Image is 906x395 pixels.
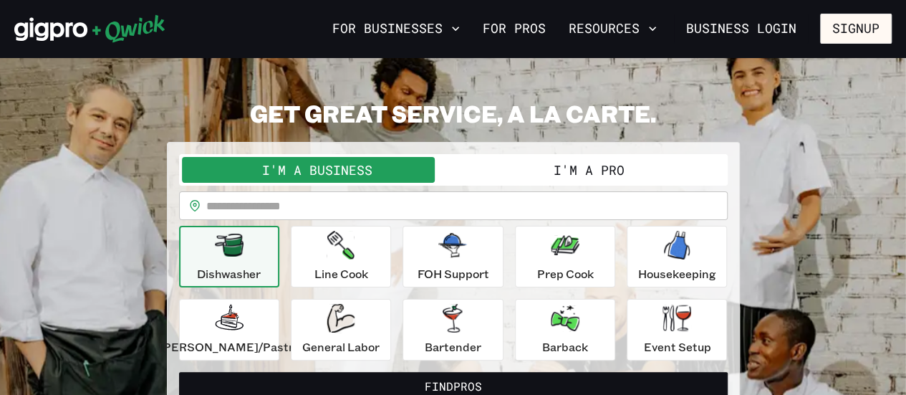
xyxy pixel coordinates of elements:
p: [PERSON_NAME]/Pastry [159,338,299,356]
button: Line Cook [291,226,391,287]
p: Line Cook [314,265,368,282]
button: Signup [820,14,892,44]
button: FOH Support [403,226,503,287]
p: Event Setup [643,338,710,356]
button: For Businesses [327,16,466,41]
button: General Labor [291,299,391,361]
p: Bartender [425,338,481,356]
button: Event Setup [627,299,727,361]
p: General Labor [302,338,380,356]
p: Housekeeping [638,265,716,282]
button: Dishwasher [179,226,279,287]
button: Prep Cook [515,226,615,287]
button: Housekeeping [627,226,727,287]
h2: GET GREAT SERVICE, A LA CARTE. [167,99,740,128]
button: Bartender [403,299,503,361]
button: I'm a Business [182,157,453,183]
p: Barback [542,338,588,356]
button: I'm a Pro [453,157,725,183]
p: Prep Cook [536,265,593,282]
button: Resources [563,16,662,41]
p: Dishwasher [197,265,261,282]
p: FOH Support [417,265,488,282]
button: Barback [515,299,615,361]
button: [PERSON_NAME]/Pastry [179,299,279,361]
a: For Pros [477,16,551,41]
a: Business Login [674,14,809,44]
